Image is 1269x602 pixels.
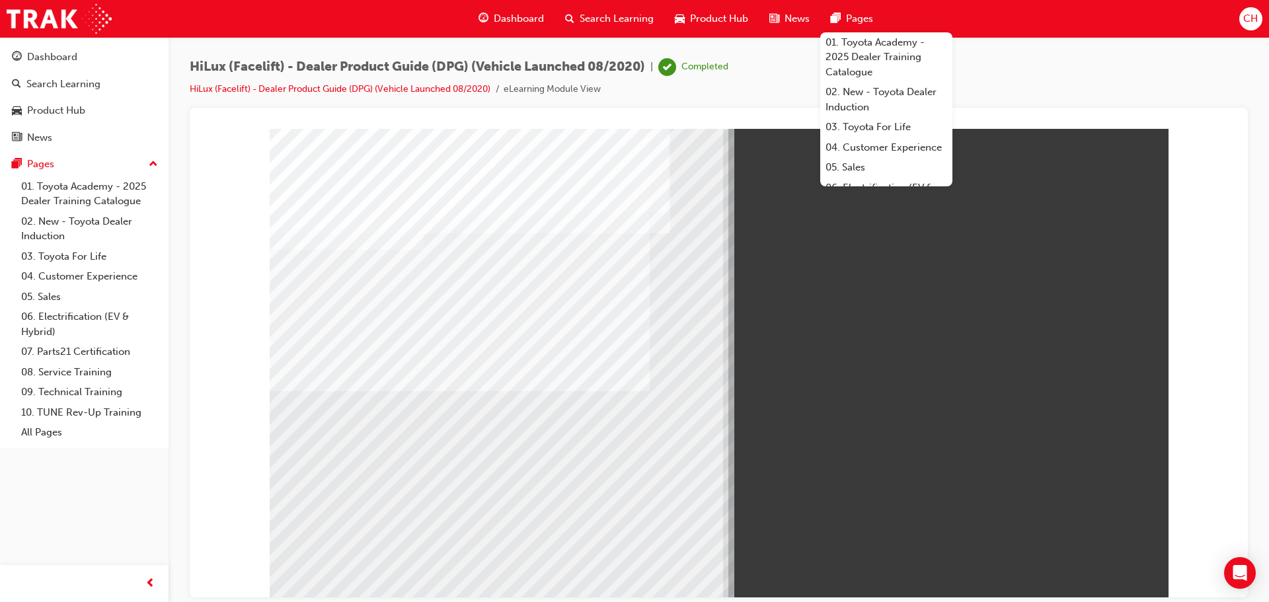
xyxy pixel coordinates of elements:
span: search-icon [12,79,21,91]
a: 08. Service Training [16,362,163,383]
span: Search Learning [580,11,654,26]
a: pages-iconPages [820,5,884,32]
a: 05. Sales [820,157,952,178]
button: Pages [5,152,163,176]
a: 01. Toyota Academy - 2025 Dealer Training Catalogue [820,32,952,83]
span: pages-icon [831,11,841,27]
a: guage-iconDashboard [468,5,555,32]
a: 02. New - Toyota Dealer Induction [16,211,163,246]
a: 04. Customer Experience [820,137,952,158]
a: News [5,126,163,150]
a: Product Hub [5,98,163,123]
div: News [27,130,52,145]
a: car-iconProduct Hub [664,5,759,32]
span: CH [1243,11,1258,26]
img: Trak [7,4,112,34]
a: 01. Toyota Academy - 2025 Dealer Training Catalogue [16,176,163,211]
span: search-icon [565,11,574,27]
a: news-iconNews [759,5,820,32]
span: up-icon [149,156,158,173]
a: Search Learning [5,72,163,96]
span: car-icon [675,11,685,27]
a: 03. Toyota For Life [16,246,163,267]
button: DashboardSearch LearningProduct HubNews [5,42,163,152]
div: Pages [27,157,54,172]
a: Dashboard [5,45,163,69]
a: 03. Toyota For Life [820,117,952,137]
span: guage-icon [12,52,22,63]
span: HiLux (Facelift) - Dealer Product Guide (DPG) (Vehicle Launched 08/2020) [190,59,645,75]
span: Product Hub [690,11,748,26]
div: Product Hub [27,103,85,118]
a: search-iconSearch Learning [555,5,664,32]
a: HiLux (Facelift) - Dealer Product Guide (DPG) (Vehicle Launched 08/2020) [190,83,490,94]
div: Open Intercom Messenger [1224,557,1256,589]
a: 10. TUNE Rev-Up Training [16,402,163,423]
span: news-icon [769,11,779,27]
a: 04. Customer Experience [16,266,163,287]
div: Completed [681,61,728,73]
div: Dashboard [27,50,77,65]
a: 05. Sales [16,287,163,307]
a: 06. Electrification (EV & Hybrid) [820,178,952,213]
span: pages-icon [12,159,22,170]
button: CH [1239,7,1262,30]
a: 06. Electrification (EV & Hybrid) [16,307,163,342]
span: | [650,59,653,75]
a: All Pages [16,422,163,443]
span: Dashboard [494,11,544,26]
a: 09. Technical Training [16,382,163,402]
div: Search Learning [26,77,100,92]
a: 07. Parts21 Certification [16,342,163,362]
span: guage-icon [479,11,488,27]
span: Pages [846,11,873,26]
span: learningRecordVerb_COMPLETE-icon [658,58,676,76]
a: 02. New - Toyota Dealer Induction [820,82,952,117]
span: car-icon [12,105,22,117]
span: prev-icon [145,576,155,592]
li: eLearning Module View [504,82,601,97]
span: news-icon [12,132,22,144]
span: News [785,11,810,26]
